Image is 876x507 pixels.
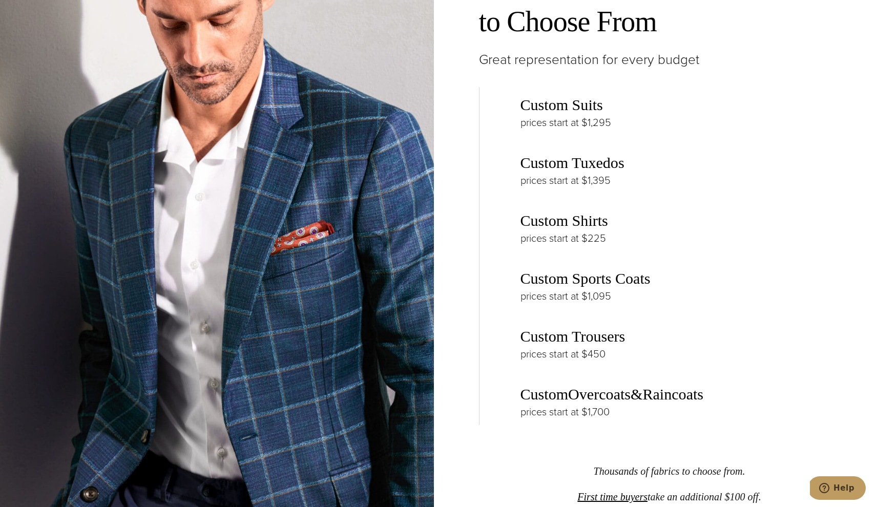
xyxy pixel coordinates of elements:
a: Overcoats [568,386,631,403]
a: Custom Tuxedos [520,154,624,172]
p: prices start at $225 [520,230,860,246]
iframe: Opens a widget where you can chat to one of our agents [810,476,866,502]
p: prices start at $1,395 [520,172,860,188]
p: prices start at $1,700 [520,404,860,420]
a: Custom Trousers [520,328,625,345]
p: prices start at $450 [520,346,860,362]
a: First time buyers [577,491,648,502]
p: prices start at $1,095 [520,288,860,304]
h3: Custom & [520,385,860,404]
p: Great representation for every budget [479,49,860,71]
a: Custom Sports Coats [520,270,651,287]
a: Custom Shirts [520,212,608,229]
p: Thousands of fabrics to choose from. [479,458,860,484]
p: prices start at $1,295 [520,114,860,131]
a: Custom Suits [520,96,603,114]
a: Raincoats [642,386,703,403]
